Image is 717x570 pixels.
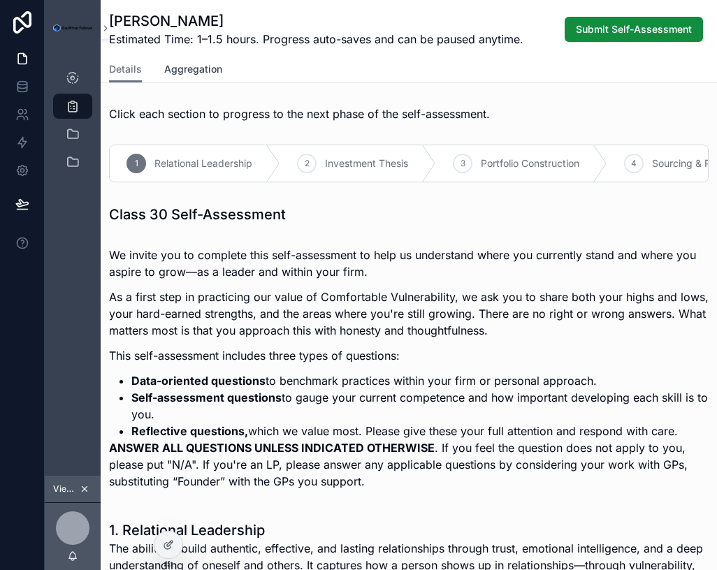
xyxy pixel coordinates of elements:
p: . If you feel the question does not apply to you, please put "N/A". If you're an LP, please answe... [109,439,709,490]
img: App logo [53,24,92,32]
span: 2 [305,158,310,169]
strong: Self-assessment questions [131,390,282,404]
p: As a first step in practicing our value of Comfortable Vulnerability, we ask you to share both yo... [109,288,709,339]
li: to benchmark practices within your firm or personal approach. [131,372,709,389]
p: This self-assessment includes three types of questions: [109,347,709,364]
span: 4 [631,158,637,169]
span: Aggregation [164,62,222,76]
button: Submit Self-Assessment [565,17,703,42]
span: Estimated Time: 1–1.5 hours. Progress auto-saves and can be paused anytime. [109,31,523,47]
li: which we value most. Please give these your full attention and respond with care. [131,423,709,439]
span: Details [109,62,142,76]
span: 3 [461,158,465,169]
a: Details [109,57,142,83]
span: Submit Self-Assessment [576,22,692,36]
div: scrollable content [45,56,101,193]
h1: 1. Relational Leadership [109,520,709,540]
h1: Class 30 Self-Assessment [109,205,286,224]
strong: ANSWER ALL QUESTIONS UNLESS INDICATED OTHERWISE [109,441,435,455]
strong: Reflective questions, [131,424,248,438]
h1: [PERSON_NAME] [109,11,523,31]
span: 1 [135,158,138,169]
a: Aggregation [164,57,222,85]
p: We invite you to complete this self-assessment to help us understand where you currently stand an... [109,247,709,280]
span: Viewing as Julian [53,483,77,495]
span: Relational Leadership [154,156,252,170]
strong: Data-oriented questions [131,374,266,388]
span: Investment Thesis [325,156,408,170]
li: to gauge your current competence and how important developing each skill is to you. [131,389,709,423]
span: Portfolio Construction [481,156,579,170]
span: Click each section to progress to the next phase of the self-assessment. [109,107,490,121]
